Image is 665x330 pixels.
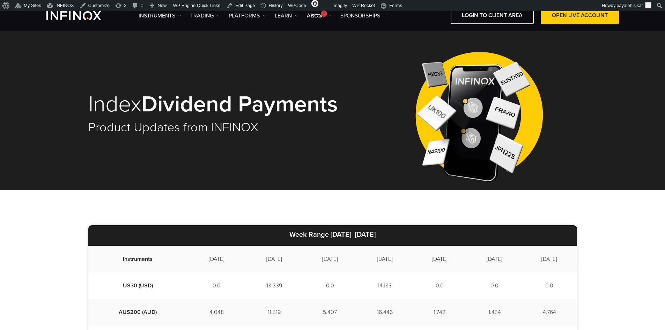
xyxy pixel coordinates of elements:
td: 1.742 [412,299,467,325]
td: 13.339 [246,272,303,299]
strong: Dividend Payments [141,90,338,118]
td: US30 (USD) [88,272,188,299]
td: 0.0 [467,272,522,299]
td: Instruments [88,246,188,272]
td: 4.048 [187,299,245,325]
td: [DATE] [412,246,467,272]
strong: Week Range [289,230,329,239]
span: payalbhisikar [616,3,643,8]
td: [DATE] [246,246,303,272]
a: LOGIN TO CLIENT AREA [451,7,534,24]
td: 1.434 [467,299,522,325]
td: 0.0 [187,272,245,299]
td: AUS200 (AUD) [88,299,188,325]
td: 0.0 [522,272,577,299]
a: PLATFORMS [229,12,266,20]
h1: Index [88,93,357,116]
a: SPONSORSHIPS [340,12,380,20]
a: ABOUT [307,12,332,20]
td: 16.446 [357,299,412,325]
td: [DATE] [357,246,412,272]
td: 11.319 [246,299,303,325]
strong: [DATE]- [DATE] [331,230,376,239]
td: [DATE] [522,246,577,272]
h2: Product Updates from INFINOX [88,120,357,135]
td: [DATE] [467,246,522,272]
div: ! [321,10,327,17]
td: [DATE] [187,246,245,272]
td: 4.764 [522,299,577,325]
td: 0.0 [412,272,467,299]
td: [DATE] [302,246,357,272]
a: OPEN LIVE ACCOUNT [541,7,619,24]
span: SEO [311,13,321,19]
a: Learn [275,12,298,20]
a: Instruments [139,12,182,20]
a: TRADING [190,12,220,20]
td: 0.0 [302,272,357,299]
td: 14.138 [357,272,412,299]
td: 5.407 [302,299,357,325]
a: INFINOX Logo [46,11,118,20]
